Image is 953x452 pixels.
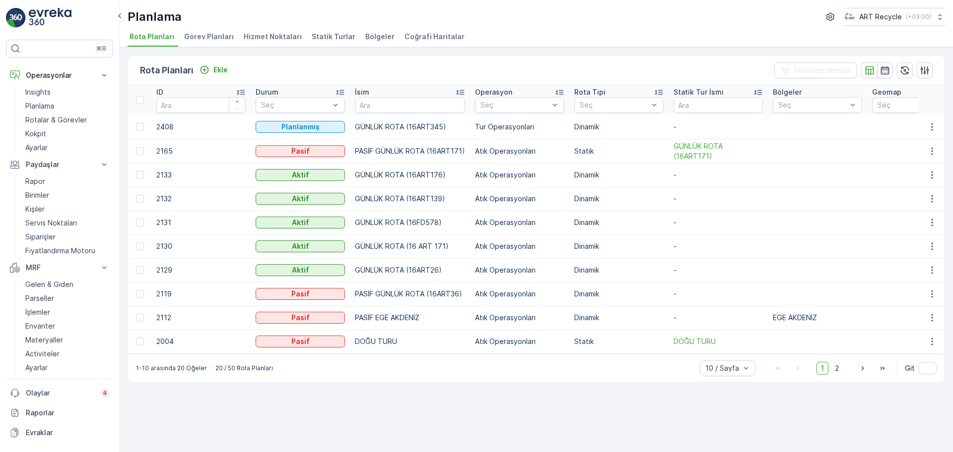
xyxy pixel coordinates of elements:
p: Ekle [213,65,228,75]
p: Raporlar [26,408,109,418]
button: Ekle [196,64,232,76]
p: PASİF GÜNLÜK ROTA (16ART36) [355,289,465,299]
div: Toggle Row Selected [136,147,144,155]
p: Atık Operasyonları [475,337,564,346]
p: Materyaller [25,335,63,345]
a: Kişiler [21,202,113,216]
button: Paydaşlar [6,155,113,174]
span: Rota Planları [130,32,174,42]
p: MRF [26,263,93,273]
p: GÜNLÜK ROTA (16ART345) [355,122,465,132]
a: Rapor [21,174,113,188]
p: Atık Operasyonları [475,265,564,275]
p: - [674,313,763,323]
p: ID [156,87,163,97]
p: Atık Operasyonları [475,218,564,227]
p: 2131 [156,218,246,227]
div: Toggle Row Selected [136,195,144,203]
p: Rapor [25,176,45,186]
span: 1 [817,362,828,375]
p: Atık Operasyonları [475,313,564,323]
a: Ayarlar [21,361,113,375]
p: Rota Planları [140,63,194,77]
p: 2129 [156,265,246,275]
p: - [674,289,763,299]
p: Activiteler [25,349,60,359]
p: Geomap [872,87,901,97]
input: Ara [355,97,465,113]
p: Seç [480,100,549,110]
p: 2132 [156,194,246,204]
button: Filtreleri temizle [774,62,857,78]
p: Rotalar & Görevler [25,115,87,125]
p: Fiyatlandırma Motoru [25,246,95,256]
span: Bölgeler [365,32,395,42]
p: 2004 [156,337,246,346]
button: Aktif [256,193,345,205]
p: Seç [261,100,330,110]
div: Toggle Row Selected [136,242,144,250]
p: DOĞU TURU [355,337,465,346]
p: - [674,241,763,251]
p: Statik Tur İsmi [674,87,724,97]
a: Birimler [21,188,113,202]
p: Servis Noktaları [25,218,77,228]
div: Toggle Row Selected [136,171,144,179]
p: - [674,194,763,204]
p: 2408 [156,122,246,132]
p: Pasif [291,146,310,156]
div: Toggle Row Selected [136,290,144,298]
p: - [674,218,763,227]
p: Aktif [292,241,309,251]
p: Statik [574,146,664,156]
p: ( +03:00 ) [906,13,931,21]
p: Dinamik [574,122,664,132]
button: Aktif [256,240,345,252]
span: DOĞU TURU [674,337,763,346]
p: Dinamik [574,313,664,323]
a: Rotalar & Görevler [21,113,113,127]
p: Planlama [25,101,54,111]
p: Evraklar [26,428,109,438]
p: Operasyon [475,87,512,97]
p: Durum [256,87,278,97]
p: 2112 [156,313,246,323]
p: ART Recycle [859,12,902,22]
p: 1-10 arasında 20 Öğeler [136,364,207,372]
div: Toggle Row Selected [136,123,144,131]
a: Siparişler [21,230,113,244]
p: Atık Operasyonları [475,194,564,204]
a: İşlemler [21,305,113,319]
button: Pasif [256,288,345,300]
p: Dinamik [574,289,664,299]
p: Bölgeler [773,87,802,97]
p: Birimler [25,190,49,200]
p: PASİF GÜNLÜK ROTA (16ART171) [355,146,465,156]
button: Aktif [256,264,345,276]
p: Olaylar [26,388,95,398]
p: Envanter [25,321,55,331]
p: Dinamik [574,170,664,180]
p: Planlanmış [281,122,320,132]
p: Rota Tipi [574,87,606,97]
img: logo [6,8,26,28]
span: 2 [830,362,844,375]
button: ART Recycle(+03:00) [844,8,945,26]
p: 2130 [156,241,246,251]
a: Olaylar4 [6,383,113,403]
a: Kokpit [21,127,113,141]
span: Hizmet Noktaları [244,32,302,42]
input: Ara [674,97,763,113]
a: Servis Noktaları [21,216,113,230]
p: Atık Operasyonları [475,289,564,299]
p: Ayarlar [25,143,48,153]
p: Aktif [292,218,309,227]
p: Siparişler [25,232,56,242]
p: GÜNLÜK ROTA (16 ART 171) [355,241,465,251]
button: Pasif [256,145,345,157]
p: Tur Operasyonları [475,122,564,132]
p: Parseller [25,293,54,303]
button: Aktif [256,169,345,181]
div: Toggle Row Selected [136,338,144,345]
p: Ayarlar [25,363,48,373]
